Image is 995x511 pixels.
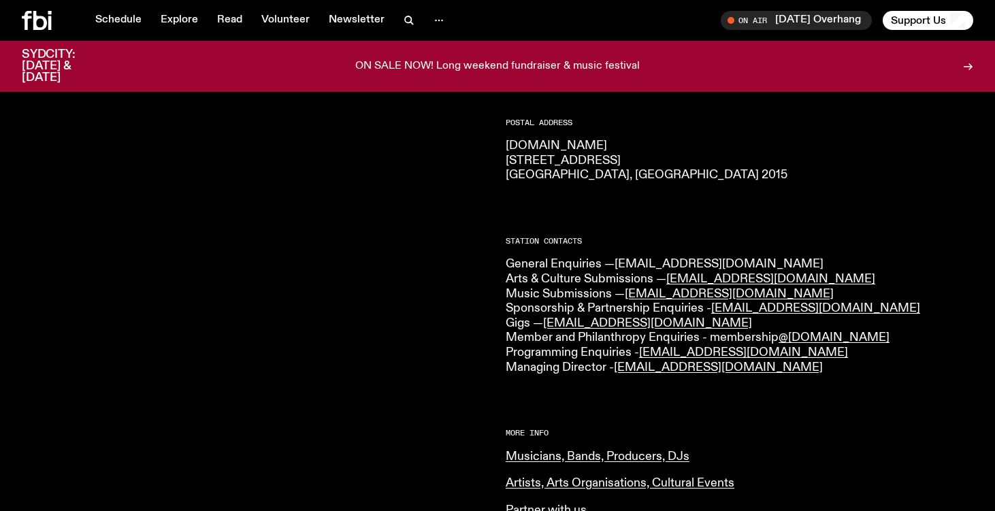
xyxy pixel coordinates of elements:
p: ON SALE NOW! Long weekend fundraiser & music festival [355,61,640,73]
p: General Enquiries — Arts & Culture Submissions — Music Submissions — Sponsorship & Partnership En... [506,257,973,375]
h3: SYDCITY: [DATE] & [DATE] [22,49,109,84]
a: Explore [152,11,206,30]
h2: Station Contacts [506,237,973,245]
a: [EMAIL_ADDRESS][DOMAIN_NAME] [614,361,823,374]
a: [EMAIL_ADDRESS][DOMAIN_NAME] [615,258,823,270]
a: [EMAIL_ADDRESS][DOMAIN_NAME] [639,346,848,359]
a: [EMAIL_ADDRESS][DOMAIN_NAME] [711,302,920,314]
button: On Air[DATE] Overhang [721,11,872,30]
a: @[DOMAIN_NAME] [779,331,890,344]
a: [EMAIL_ADDRESS][DOMAIN_NAME] [666,273,875,285]
a: Volunteer [253,11,318,30]
a: Artists, Arts Organisations, Cultural Events [506,477,734,489]
h2: Postal Address [506,119,973,127]
p: [DOMAIN_NAME] [STREET_ADDRESS] [GEOGRAPHIC_DATA], [GEOGRAPHIC_DATA] 2015 [506,139,973,183]
a: Schedule [87,11,150,30]
a: [EMAIL_ADDRESS][DOMAIN_NAME] [543,317,752,329]
a: Newsletter [321,11,393,30]
span: Support Us [891,14,946,27]
a: [EMAIL_ADDRESS][DOMAIN_NAME] [625,288,834,300]
a: Musicians, Bands, Producers, DJs [506,450,689,463]
button: Support Us [883,11,973,30]
h2: More Info [506,429,973,437]
a: Read [209,11,250,30]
